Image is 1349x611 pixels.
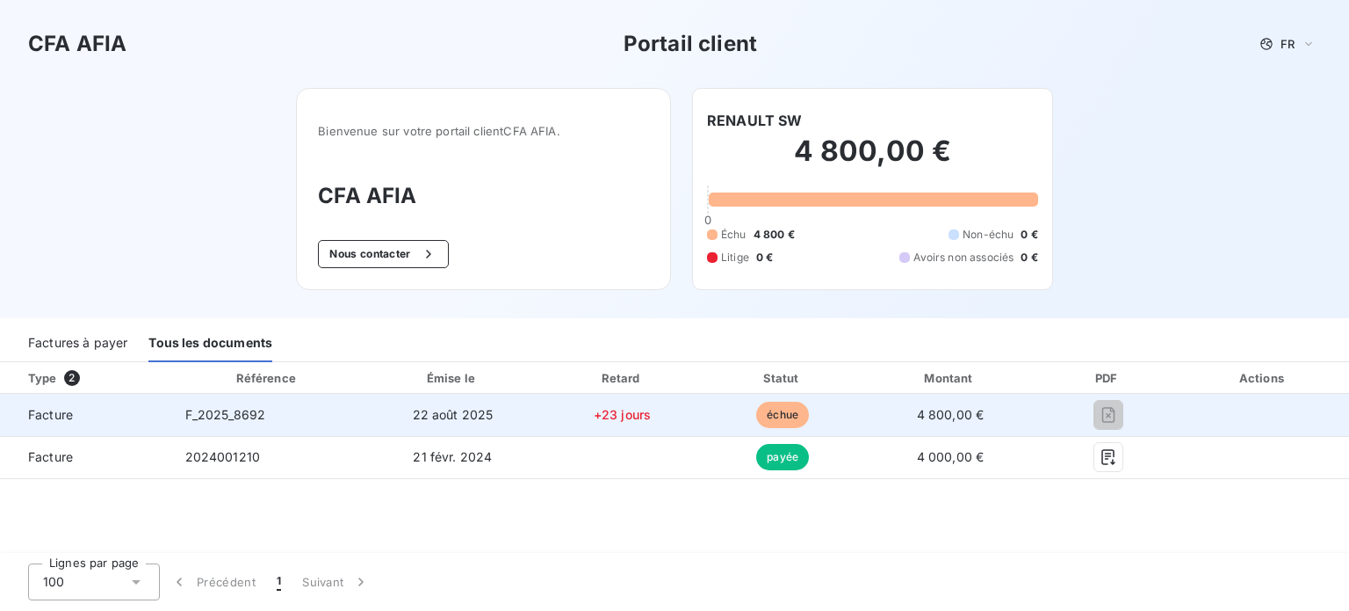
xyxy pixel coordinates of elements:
span: Non-échu [963,227,1014,243]
div: Émise le [368,369,537,387]
div: Retard [545,369,700,387]
span: +23 jours [594,407,651,422]
span: 4 000,00 € [917,449,985,464]
span: payée [756,444,809,470]
span: 22 août 2025 [413,407,494,422]
span: 1 [277,573,281,591]
button: Nous contacter [318,240,448,268]
span: Facture [14,406,157,424]
span: 2024001210 [185,449,261,464]
span: 2 [64,370,80,386]
span: 0 [704,213,711,227]
h3: Portail client [624,28,757,60]
button: 1 [266,564,292,600]
div: Référence [236,371,296,385]
div: Actions [1181,369,1345,387]
div: PDF [1042,369,1173,387]
h3: CFA AFIA [28,28,126,60]
span: Avoirs non associés [913,250,1014,265]
span: 0 € [1021,227,1037,243]
div: Montant [865,369,1035,387]
span: Échu [721,227,747,243]
h2: 4 800,00 € [707,134,1038,186]
div: Statut [707,369,859,387]
button: Précédent [160,564,266,600]
span: échue [756,402,809,428]
span: 4 800,00 € [917,407,985,422]
h6: RENAULT SW [707,110,803,131]
div: Factures à payer [28,325,127,362]
span: 4 800 € [754,227,795,243]
span: Bienvenue sur votre portail client CFA AFIA . [318,124,649,138]
div: Tous les documents [148,325,272,362]
div: Type [18,369,168,387]
span: 0 € [1021,250,1037,265]
span: FR [1280,37,1295,51]
span: Litige [721,250,749,265]
span: F_2025_8692 [185,407,266,422]
span: Facture [14,448,157,466]
button: Suivant [292,564,380,600]
span: 100 [43,573,64,591]
span: 21 févr. 2024 [413,449,492,464]
h3: CFA AFIA [318,180,649,212]
span: 0 € [756,250,773,265]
